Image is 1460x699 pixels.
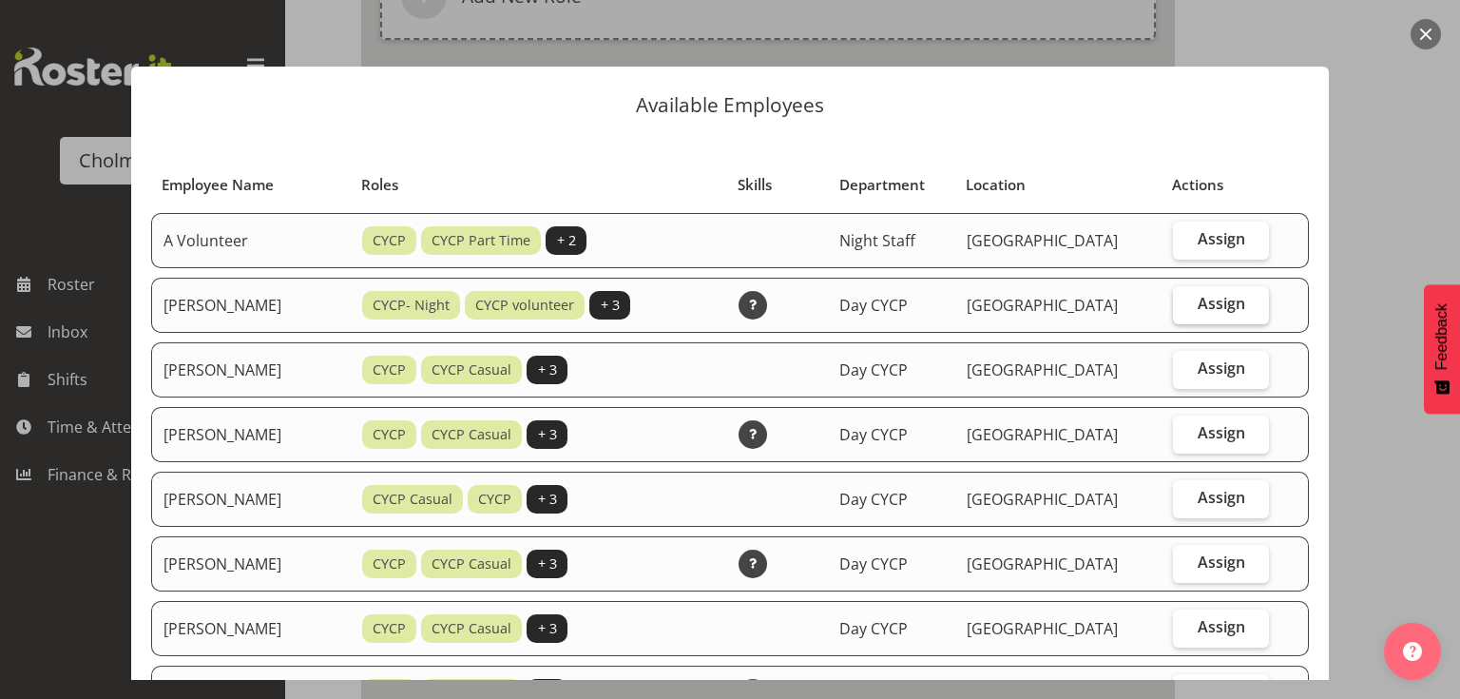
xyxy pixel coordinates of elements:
[1198,617,1245,636] span: Assign
[151,472,351,527] td: [PERSON_NAME]
[967,230,1118,251] span: [GEOGRAPHIC_DATA]
[432,359,511,380] span: CYCP Casual
[538,359,557,380] span: + 3
[1198,488,1245,507] span: Assign
[967,618,1118,639] span: [GEOGRAPHIC_DATA]
[967,295,1118,316] span: [GEOGRAPHIC_DATA]
[151,536,351,592] td: [PERSON_NAME]
[1424,284,1460,414] button: Feedback - Show survey
[557,230,576,251] span: + 2
[967,489,1118,510] span: [GEOGRAPHIC_DATA]
[432,424,511,445] span: CYCP Casual
[373,230,406,251] span: CYCP
[151,213,351,268] td: A Volunteer
[967,424,1118,445] span: [GEOGRAPHIC_DATA]
[1198,423,1245,442] span: Assign
[151,342,351,398] td: [PERSON_NAME]
[151,601,351,656] td: [PERSON_NAME]
[373,359,406,380] span: CYCP
[538,489,557,510] span: + 3
[738,174,772,196] span: Skills
[1198,229,1245,248] span: Assign
[478,489,511,510] span: CYCP
[373,489,452,510] span: CYCP Casual
[839,489,908,510] span: Day CYCP
[475,295,574,316] span: CYCP volunteer
[839,230,915,251] span: Night Staff
[1403,642,1422,661] img: help-xxl-2.png
[1433,303,1450,370] span: Feedback
[966,174,1026,196] span: Location
[1198,359,1245,378] span: Assign
[839,359,908,380] span: Day CYCP
[839,424,908,445] span: Day CYCP
[373,553,406,574] span: CYCP
[1198,553,1245,572] span: Assign
[432,553,511,574] span: CYCP Casual
[150,95,1310,115] p: Available Employees
[839,295,908,316] span: Day CYCP
[373,618,406,639] span: CYCP
[1172,174,1223,196] span: Actions
[538,618,557,639] span: + 3
[162,174,274,196] span: Employee Name
[361,174,398,196] span: Roles
[538,424,557,445] span: + 3
[839,553,908,574] span: Day CYCP
[151,278,351,333] td: [PERSON_NAME]
[967,553,1118,574] span: [GEOGRAPHIC_DATA]
[373,424,406,445] span: CYCP
[151,407,351,462] td: [PERSON_NAME]
[601,295,620,316] span: + 3
[967,359,1118,380] span: [GEOGRAPHIC_DATA]
[839,618,908,639] span: Day CYCP
[432,618,511,639] span: CYCP Casual
[538,553,557,574] span: + 3
[432,230,530,251] span: CYCP Part Time
[373,295,450,316] span: CYCP- Night
[1198,294,1245,313] span: Assign
[839,174,925,196] span: Department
